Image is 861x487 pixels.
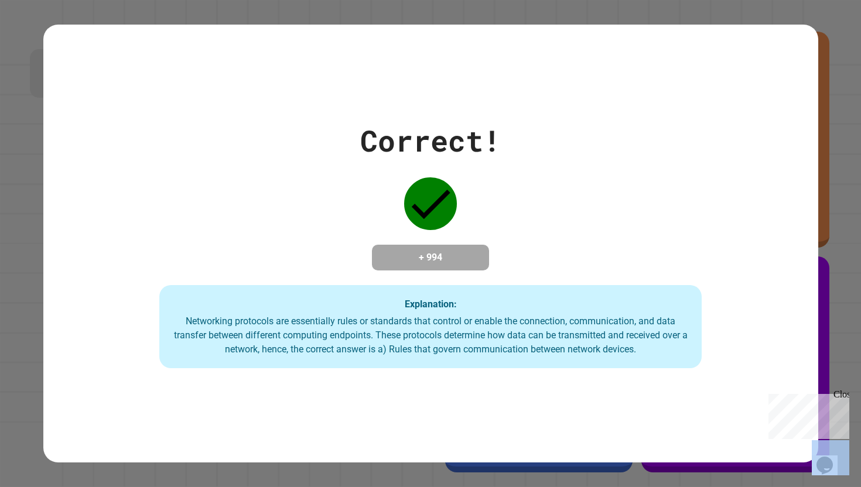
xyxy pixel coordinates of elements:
div: Chat with us now!Close [5,5,81,74]
iframe: chat widget [764,389,849,439]
strong: Explanation: [405,299,457,310]
div: Networking protocols are essentially rules or standards that control or enable the connection, co... [171,314,690,356]
iframe: chat widget [812,440,849,475]
div: Correct! [360,119,501,163]
h4: + 994 [384,251,477,265]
